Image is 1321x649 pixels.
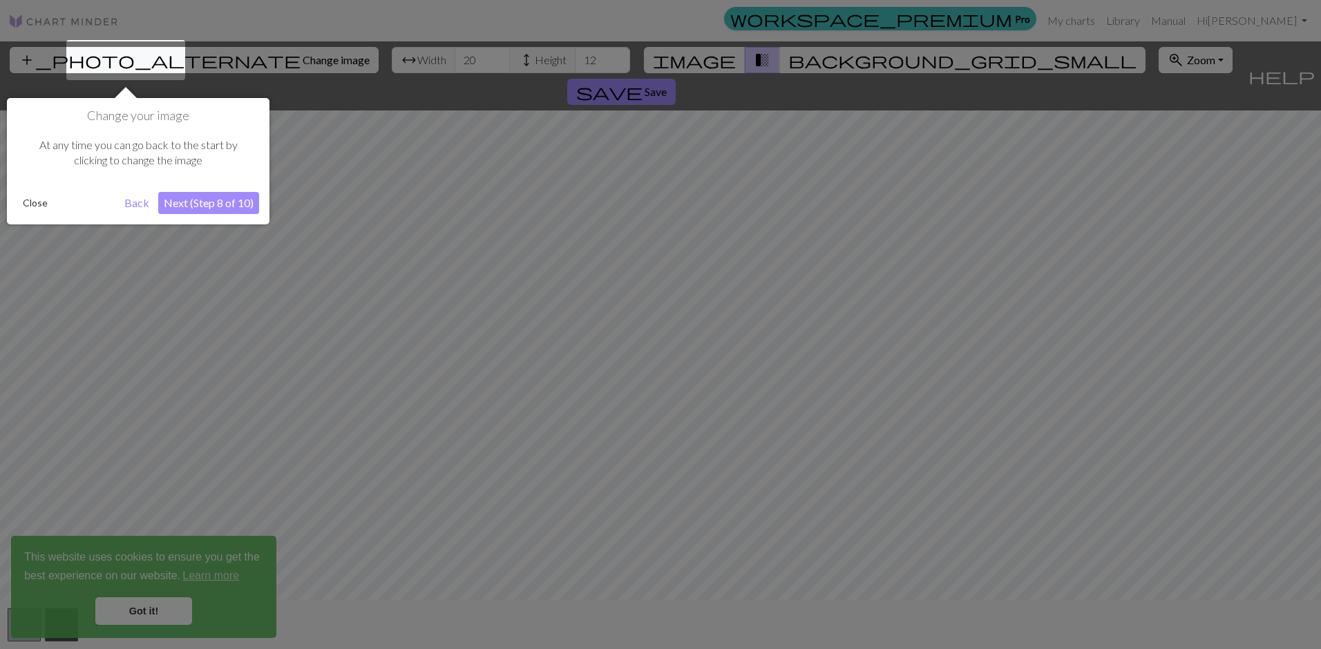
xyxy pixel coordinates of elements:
button: Back [119,192,155,214]
button: Next (Step 8 of 10) [158,192,259,214]
div: Change your image [7,98,269,224]
h1: Change your image [17,108,259,124]
button: Close [17,193,53,213]
div: At any time you can go back to the start by clicking to change the image [17,124,259,182]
